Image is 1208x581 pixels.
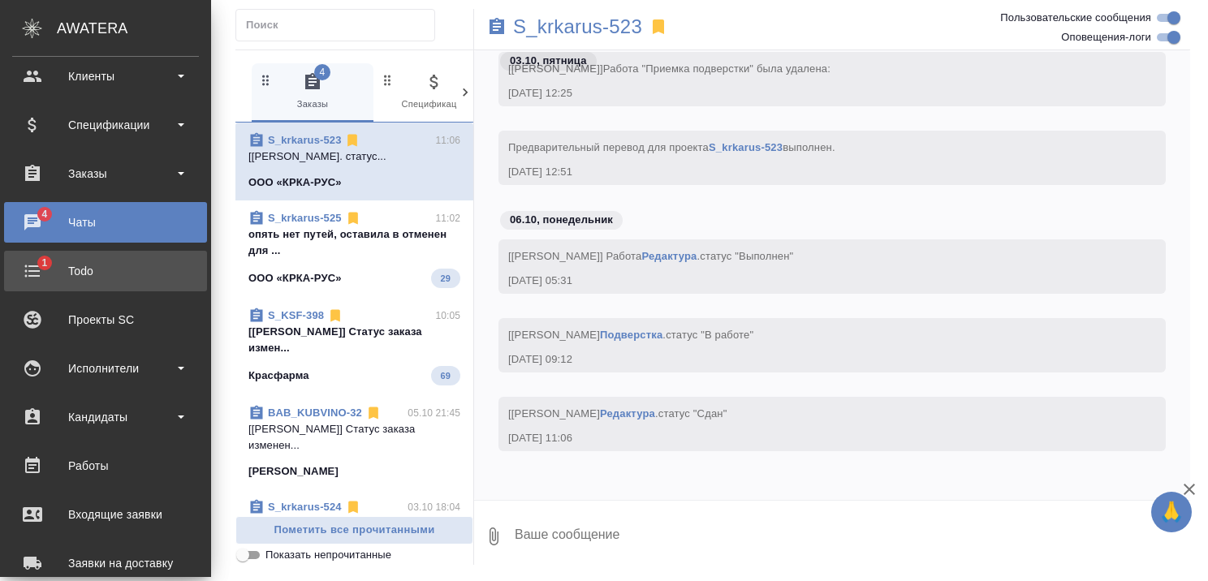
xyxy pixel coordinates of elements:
[248,324,460,356] p: [[PERSON_NAME]] Статус заказа измен...
[32,206,57,222] span: 4
[1061,29,1151,45] span: Оповещения-логи
[12,259,199,283] div: Todo
[510,212,613,228] p: 06.10, понедельник
[248,270,342,286] p: ООО «КРКА-РУС»
[12,161,199,186] div: Заказы
[248,421,460,454] p: [[PERSON_NAME]] Статус заказа изменен...
[435,132,460,148] p: 11:06
[12,454,199,478] div: Работы
[265,547,391,563] span: Показать непрочитанные
[508,329,753,341] span: [[PERSON_NAME] .
[380,72,395,88] svg: Зажми и перетащи, чтобы поменять порядок вкладок
[12,356,199,381] div: Исполнители
[327,308,343,324] svg: Отписаться
[700,250,793,262] span: статус "Выполнен"
[508,85,1109,101] div: [DATE] 12:25
[4,202,207,243] a: 4Чаты
[345,210,361,226] svg: Отписаться
[431,368,460,384] span: 69
[508,141,835,153] span: Предварительный перевод для проекта выполнен.
[235,123,473,200] div: S_krkarus-52311:06[[PERSON_NAME]. статус...ООО «КРКА-РУС»
[408,499,460,515] p: 03.10 18:04
[408,405,460,421] p: 05.10 21:45
[508,407,727,420] span: [[PERSON_NAME] .
[12,405,199,429] div: Кандидаты
[268,134,341,146] a: S_krkarus-523
[4,251,207,291] a: 1Todo
[246,14,434,37] input: Поиск
[235,298,473,395] div: S_KSF-39810:05[[PERSON_NAME]] Статус заказа измен...Красфарма69
[508,351,1109,368] div: [DATE] 09:12
[508,164,1109,180] div: [DATE] 12:51
[248,226,460,259] p: опять нет путей, оставила в отменен для ...
[258,72,367,112] span: Заказы
[244,521,464,540] span: Пометить все прочитанными
[1151,492,1192,532] button: 🙏
[658,407,727,420] span: статус "Сдан"
[380,72,489,112] span: Спецификации
[641,250,697,262] a: Редактура
[431,270,460,286] span: 29
[365,405,382,421] svg: Отписаться
[666,329,753,341] span: статус "В работе"
[248,174,342,191] p: ООО «КРКА-РУС»
[600,329,662,341] a: Подверстка
[268,309,324,321] a: S_KSF-398
[268,212,342,224] a: S_krkarus-525
[12,502,199,527] div: Входящие заявки
[508,250,793,262] span: [[PERSON_NAME]] Работа .
[57,12,211,45] div: AWATERA
[508,273,1109,289] div: [DATE] 05:31
[4,445,207,486] a: Работы
[510,53,587,69] p: 03.10, пятница
[1158,495,1185,529] span: 🙏
[12,551,199,575] div: Заявки на доставку
[268,501,342,513] a: S_krkarus-524
[235,200,473,298] div: S_krkarus-52511:02опять нет путей, оставила в отменен для ...ООО «КРКА-РУС»29
[32,255,57,271] span: 1
[12,308,199,332] div: Проекты SC
[12,210,199,235] div: Чаты
[344,132,360,148] svg: Отписаться
[435,308,460,324] p: 10:05
[4,299,207,340] a: Проекты SC
[258,72,274,88] svg: Зажми и перетащи, чтобы поменять порядок вкладок
[435,210,460,226] p: 11:02
[508,430,1109,446] div: [DATE] 11:06
[345,499,361,515] svg: Отписаться
[235,516,473,544] button: Пометить все прочитанными
[314,64,330,80] span: 4
[709,141,783,153] a: S_krkarus-523
[248,368,309,384] p: Красфарма
[268,407,362,419] a: BAB_KUBVINO-32
[1000,10,1151,26] span: Пользовательские сообщения
[248,148,460,165] p: [[PERSON_NAME]. статус...
[4,494,207,535] a: Входящие заявки
[12,113,199,137] div: Спецификации
[248,463,339,480] p: [PERSON_NAME]
[248,515,460,548] p: [[PERSON_NAME]] Статус заказа изменен на ...
[12,64,199,88] div: Клиенты
[600,407,655,420] a: Редактура
[235,395,473,489] div: BAB_KUBVINO-3205.10 21:45[[PERSON_NAME]] Статус заказа изменен...[PERSON_NAME]
[513,19,642,35] a: S_krkarus-523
